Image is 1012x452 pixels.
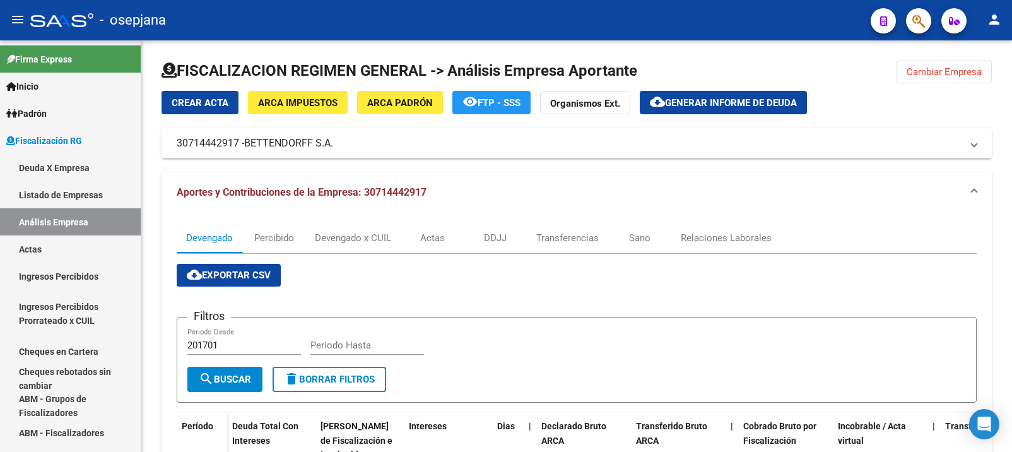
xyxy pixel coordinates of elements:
[681,231,772,245] div: Relaciones Laborales
[6,52,72,66] span: Firma Express
[529,421,531,431] span: |
[284,371,299,386] mat-icon: delete
[357,91,443,114] button: ARCA Padrón
[172,97,228,109] span: Crear Acta
[367,97,433,109] span: ARCA Padrón
[273,367,386,392] button: Borrar Filtros
[244,136,333,150] span: BETTENDORFF S.A.
[484,231,507,245] div: DDJJ
[987,12,1002,27] mat-icon: person
[640,91,807,114] button: Generar informe de deuda
[187,307,231,325] h3: Filtros
[186,231,233,245] div: Devengado
[177,186,427,198] span: Aportes y Contribuciones de la Empresa: 30714442917
[540,91,630,114] button: Organismos Ext.
[6,80,38,93] span: Inicio
[409,421,447,431] span: Intereses
[478,97,521,109] span: FTP - SSS
[100,6,166,34] span: - osepjana
[187,367,262,392] button: Buscar
[187,267,202,282] mat-icon: cloud_download
[258,97,338,109] span: ARCA Impuestos
[743,421,816,446] span: Cobrado Bruto por Fiscalización
[665,97,797,109] span: Generar informe de deuda
[462,94,478,109] mat-icon: remove_red_eye
[162,172,992,213] mat-expansion-panel-header: Aportes y Contribuciones de la Empresa: 30714442917
[731,421,733,431] span: |
[162,128,992,158] mat-expansion-panel-header: 30714442917 -BETTENDORFF S.A.
[254,231,294,245] div: Percibido
[284,374,375,385] span: Borrar Filtros
[969,409,999,439] div: Open Intercom Messenger
[177,136,962,150] mat-panel-title: 30714442917 -
[933,421,935,431] span: |
[6,107,47,121] span: Padrón
[248,91,348,114] button: ARCA Impuestos
[232,421,298,446] span: Deuda Total Con Intereses
[199,371,214,386] mat-icon: search
[187,270,271,281] span: Exportar CSV
[162,91,238,114] button: Crear Acta
[452,91,531,114] button: FTP - SSS
[541,421,606,446] span: Declarado Bruto ARCA
[10,12,25,27] mat-icon: menu
[636,421,707,446] span: Transferido Bruto ARCA
[897,61,992,83] button: Cambiar Empresa
[199,374,251,385] span: Buscar
[838,421,906,446] span: Incobrable / Acta virtual
[177,264,281,287] button: Exportar CSV
[536,231,599,245] div: Transferencias
[650,94,665,109] mat-icon: cloud_download
[6,134,82,148] span: Fiscalización RG
[182,421,213,431] span: Período
[550,98,620,109] strong: Organismos Ext.
[315,231,391,245] div: Devengado x CUIL
[497,421,515,431] span: Dias
[162,61,637,81] h1: FISCALIZACION REGIMEN GENERAL -> Análisis Empresa Aportante
[907,66,982,78] span: Cambiar Empresa
[629,231,650,245] div: Sano
[420,231,445,245] div: Actas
